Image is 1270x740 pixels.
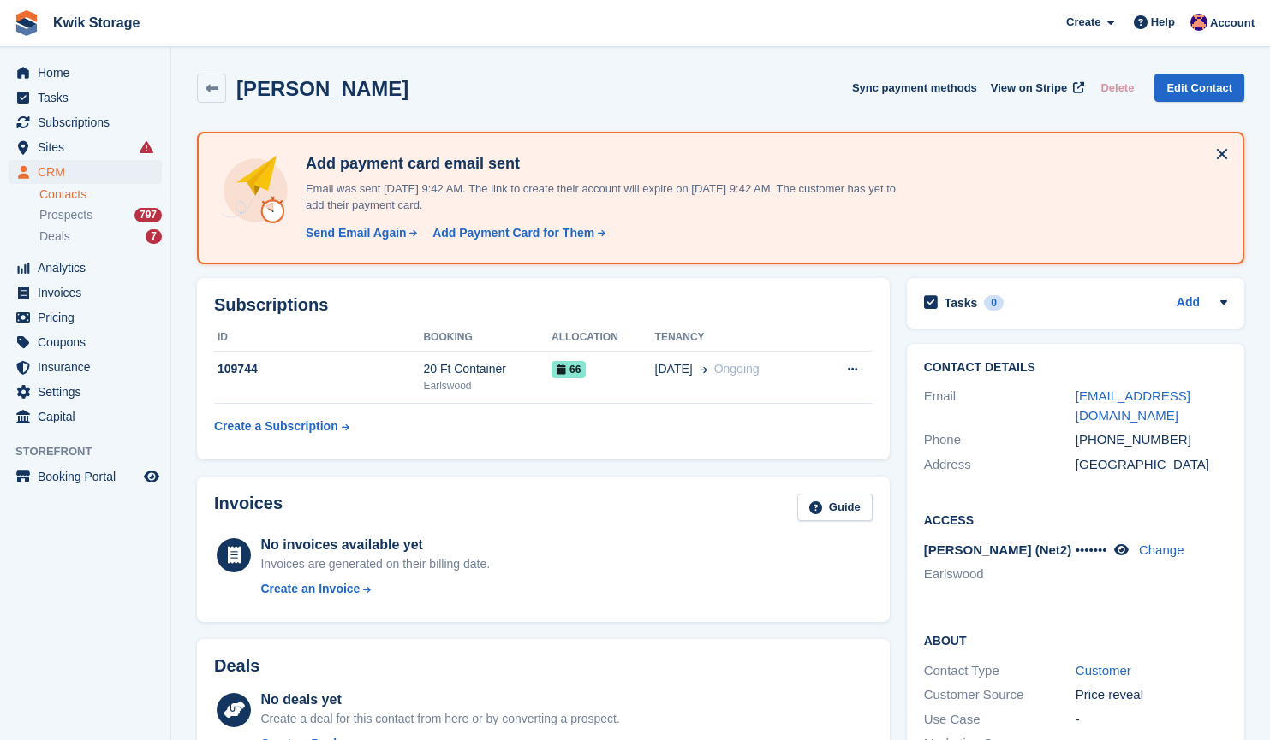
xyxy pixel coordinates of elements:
[15,443,170,460] span: Storefront
[299,154,898,174] h4: Add payment card email sent
[1076,663,1131,678] a: Customer
[423,324,552,352] th: Booking
[9,135,162,159] a: menu
[214,324,423,352] th: ID
[924,361,1227,375] h2: Contact Details
[214,411,349,442] a: Create a Subscription
[655,324,817,352] th: Tenancy
[924,542,1072,557] span: [PERSON_NAME] (Net2)
[1076,685,1227,705] div: Price reveal
[134,208,162,222] div: 797
[552,361,586,378] span: 66
[146,229,162,244] div: 7
[426,224,607,242] a: Add Payment Card for Them
[924,455,1076,475] div: Address
[924,387,1076,425] div: Email
[924,511,1227,528] h2: Access
[14,10,39,36] img: stora-icon-8386f47178a22dfd0bd8f6a31ec36ba5ce8667c1dd55bd0f319d3a0aa187defe.svg
[432,224,594,242] div: Add Payment Card for Them
[214,656,259,676] h2: Deals
[1190,14,1207,31] img: Jade Stanley
[924,685,1076,705] div: Customer Source
[38,330,140,354] span: Coupons
[924,430,1076,450] div: Phone
[1154,74,1244,102] a: Edit Contact
[214,417,338,435] div: Create a Subscription
[1139,542,1184,557] a: Change
[38,355,140,379] span: Insurance
[924,631,1227,648] h2: About
[1076,388,1190,423] a: [EMAIL_ADDRESS][DOMAIN_NAME]
[260,580,360,598] div: Create an Invoice
[39,228,162,246] a: Deals 7
[9,465,162,488] a: menu
[1177,293,1200,313] a: Add
[260,535,490,555] div: No invoices available yet
[260,580,490,598] a: Create an Invoice
[714,362,760,376] span: Ongoing
[38,61,140,85] span: Home
[9,330,162,354] a: menu
[852,74,977,102] button: Sync payment methods
[214,295,873,315] h2: Subscriptions
[214,494,283,522] h2: Invoices
[9,355,162,379] a: menu
[9,110,162,134] a: menu
[945,295,978,311] h2: Tasks
[260,710,619,728] div: Create a deal for this contact from here or by converting a prospect.
[38,305,140,329] span: Pricing
[214,360,423,378] div: 109744
[797,494,873,522] a: Guide
[38,405,140,429] span: Capital
[1076,455,1227,475] div: [GEOGRAPHIC_DATA]
[306,224,407,242] div: Send Email Again
[39,207,92,223] span: Prospects
[1151,14,1175,31] span: Help
[46,9,146,37] a: Kwik Storage
[38,256,140,280] span: Analytics
[38,160,140,184] span: CRM
[1076,430,1227,450] div: [PHONE_NUMBER]
[39,186,162,203] a: Contacts
[655,360,693,378] span: [DATE]
[924,661,1076,681] div: Contact Type
[9,86,162,110] a: menu
[924,565,1076,584] li: Earlswood
[38,380,140,404] span: Settings
[984,74,1088,102] a: View on Stripe
[1094,74,1141,102] button: Delete
[299,181,898,214] p: Email was sent [DATE] 9:42 AM. The link to create their account will expire on [DATE] 9:42 AM. Th...
[9,256,162,280] a: menu
[141,466,162,487] a: Preview store
[9,305,162,329] a: menu
[38,281,140,305] span: Invoices
[39,228,70,245] span: Deals
[38,110,140,134] span: Subscriptions
[38,465,140,488] span: Booking Portal
[9,61,162,85] a: menu
[1066,14,1100,31] span: Create
[1076,710,1227,730] div: -
[1076,542,1107,557] span: •••••••
[260,690,619,710] div: No deals yet
[991,80,1067,97] span: View on Stripe
[219,154,292,227] img: add-payment-card-4dbda4983b697a7845d177d07a5d71e8a16f1ec00487972de202a45f1e8132f5.svg
[924,710,1076,730] div: Use Case
[9,380,162,404] a: menu
[9,281,162,305] a: menu
[423,378,552,394] div: Earlswood
[38,135,140,159] span: Sites
[236,77,408,100] h2: [PERSON_NAME]
[1210,15,1255,32] span: Account
[552,324,655,352] th: Allocation
[39,206,162,224] a: Prospects 797
[260,555,490,573] div: Invoices are generated on their billing date.
[984,295,1004,311] div: 0
[9,160,162,184] a: menu
[140,140,153,154] i: Smart entry sync failures have occurred
[9,405,162,429] a: menu
[423,360,552,378] div: 20 Ft Container
[38,86,140,110] span: Tasks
